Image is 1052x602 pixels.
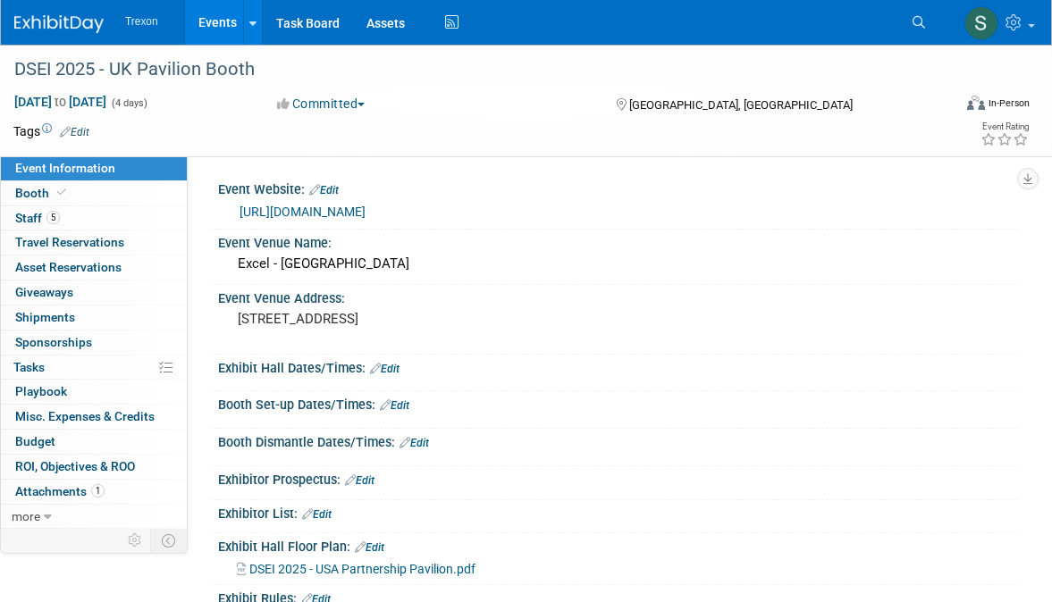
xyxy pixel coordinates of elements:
span: to [52,95,69,109]
div: Excel - [GEOGRAPHIC_DATA] [231,250,1003,278]
img: Format-Inperson.png [967,96,985,110]
a: Edit [60,126,89,138]
span: Sponsorships [15,335,92,349]
div: Event Website: [218,176,1016,199]
span: Staff [15,211,60,225]
div: In-Person [988,96,1030,110]
td: Personalize Event Tab Strip [120,529,151,552]
a: Attachments1 [1,480,187,504]
i: Booth reservation complete [57,188,66,197]
div: Exhibit Hall Floor Plan: [218,533,1016,556]
a: Event Information [1,156,187,180]
span: Travel Reservations [15,235,124,249]
a: Edit [302,508,332,521]
span: ROI, Objectives & ROO [15,459,135,473]
span: (4 days) [110,97,147,109]
div: Event Rating [980,122,1029,131]
a: Edit [370,363,400,375]
span: [DATE] [DATE] [13,94,107,110]
span: Booth [15,186,70,200]
div: Exhibitor Prospectus: [218,466,1016,489]
a: Edit [355,541,384,554]
a: [URL][DOMAIN_NAME] [240,205,366,219]
a: Edit [380,399,409,412]
td: Toggle Event Tabs [151,529,188,552]
span: Playbook [15,384,67,398]
span: more [12,509,40,523]
div: Exhibit Hall Dates/Times: [218,355,1016,378]
a: ROI, Objectives & ROO [1,455,187,479]
a: Giveaways [1,280,187,305]
a: more [1,505,187,529]
span: [GEOGRAPHIC_DATA], [GEOGRAPHIC_DATA] [629,98,853,112]
a: Misc. Expenses & Credits [1,405,187,429]
a: Asset Reservations [1,255,187,280]
span: Misc. Expenses & Credits [15,409,155,423]
pre: [STREET_ADDRESS] [238,311,531,327]
div: Exhibitor List: [218,500,1016,523]
div: Event Venue Name: [218,230,1016,252]
span: 1 [91,484,105,497]
a: Sponsorships [1,330,187,355]
button: Committed [271,95,372,113]
a: Travel Reservations [1,230,187,255]
div: Booth Dismantle Dates/Times: [218,429,1016,452]
span: DSEI 2025 - USA Partnership Pavilion.pdf [249,562,476,576]
span: Trexon [125,15,158,28]
a: Tasks [1,355,187,380]
div: Event Format [871,93,1030,120]
img: Steve Groves [964,6,998,40]
img: ExhibitDay [14,15,104,33]
span: Event Information [15,161,115,175]
td: Tags [13,122,89,140]
span: 5 [46,211,60,224]
span: Shipments [15,310,75,324]
a: Booth [1,181,187,205]
a: Edit [400,437,429,449]
a: Budget [1,430,187,454]
a: Shipments [1,305,187,330]
span: Asset Reservations [15,260,122,274]
span: Attachments [15,484,105,498]
div: Event Venue Address: [218,285,1016,307]
span: Giveaways [15,285,73,299]
a: Edit [309,184,339,196]
a: Playbook [1,380,187,404]
div: DSEI 2025 - UK Pavilion Booth [8,54,930,86]
span: Budget [15,434,55,448]
div: Booth Set-up Dates/Times: [218,391,1016,414]
a: Edit [345,474,375,487]
span: Tasks [13,360,45,374]
a: DSEI 2025 - USA Partnership Pavilion.pdf [237,562,476,576]
a: Staff5 [1,206,187,230]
